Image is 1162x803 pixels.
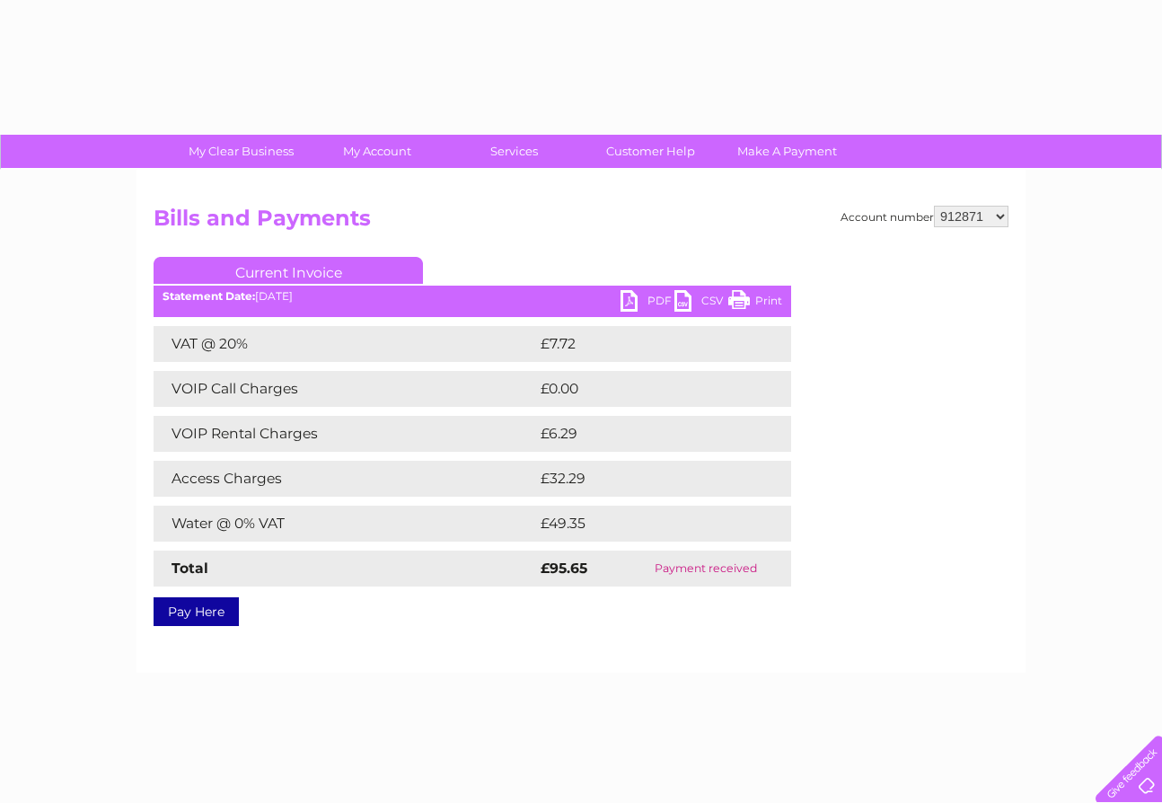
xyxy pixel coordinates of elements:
a: My Clear Business [167,135,315,168]
h2: Bills and Payments [154,206,1008,240]
td: £32.29 [536,461,754,497]
div: Account number [841,206,1008,227]
td: £0.00 [536,371,750,407]
a: Customer Help [577,135,725,168]
td: VAT @ 20% [154,326,536,362]
strong: £95.65 [541,560,587,577]
td: VOIP Call Charges [154,371,536,407]
td: VOIP Rental Charges [154,416,536,452]
td: £7.72 [536,326,748,362]
a: Pay Here [154,597,239,626]
td: Access Charges [154,461,536,497]
td: £49.35 [536,506,754,542]
a: Current Invoice [154,257,423,284]
a: PDF [621,290,674,316]
a: My Account [304,135,452,168]
a: Print [728,290,782,316]
strong: Total [172,560,208,577]
td: Water @ 0% VAT [154,506,536,542]
a: Make A Payment [713,135,861,168]
td: Payment received [621,551,791,587]
a: Services [440,135,588,168]
div: [DATE] [154,290,791,303]
a: CSV [674,290,728,316]
b: Statement Date: [163,289,255,303]
td: £6.29 [536,416,749,452]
